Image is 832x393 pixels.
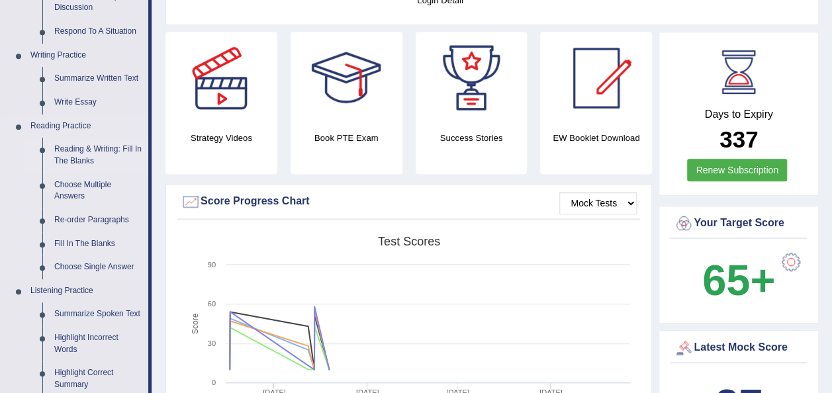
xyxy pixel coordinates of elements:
tspan: Score [191,313,200,334]
div: Your Target Score [674,214,804,234]
h4: EW Booklet Download [540,131,652,145]
b: 65+ [702,256,775,304]
a: Renew Subscription [687,159,787,181]
text: 90 [208,261,216,269]
a: Choose Single Answer [48,255,148,279]
a: Summarize Written Text [48,67,148,91]
a: Re-order Paragraphs [48,208,148,232]
div: Latest Mock Score [674,338,804,358]
text: 60 [208,300,216,308]
h4: Days to Expiry [674,109,804,120]
div: Score Progress Chart [181,192,637,212]
h4: Success Stories [416,131,528,145]
a: Respond To A Situation [48,20,148,44]
a: Summarize Spoken Text [48,302,148,326]
h4: Book PTE Exam [291,131,402,145]
a: Writing Practice [24,44,148,67]
b: 337 [719,126,758,152]
a: Fill In The Blanks [48,232,148,256]
a: Reading & Writing: Fill In The Blanks [48,138,148,173]
text: 30 [208,339,216,347]
h4: Strategy Videos [165,131,277,145]
text: 0 [212,378,216,386]
a: Listening Practice [24,279,148,303]
a: Choose Multiple Answers [48,173,148,208]
tspan: Test scores [378,235,440,248]
a: Write Essay [48,91,148,114]
a: Highlight Incorrect Words [48,326,148,361]
a: Reading Practice [24,114,148,138]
